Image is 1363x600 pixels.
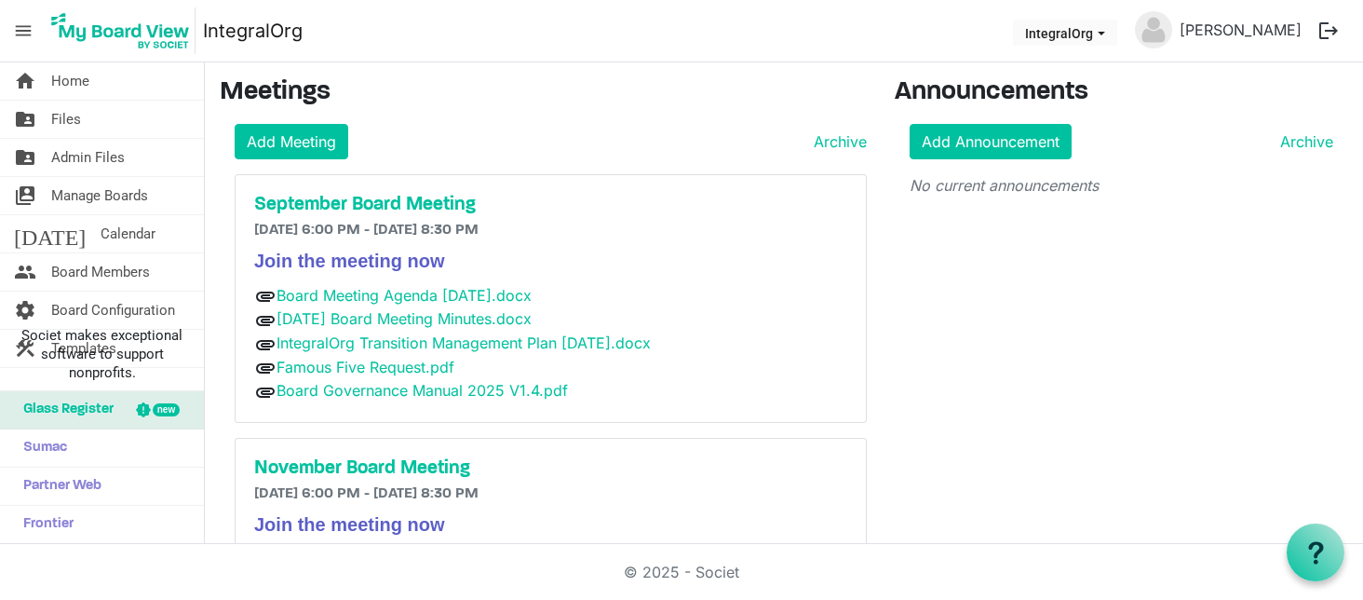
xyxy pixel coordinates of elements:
[14,215,86,252] span: [DATE]
[51,62,89,100] span: Home
[46,7,203,54] a: My Board View Logo
[220,77,867,109] h3: Meetings
[1013,20,1117,46] button: IntegralOrg dropdownbutton
[254,457,847,480] a: November Board Meeting
[46,7,196,54] img: My Board View Logo
[51,139,125,176] span: Admin Files
[1172,11,1309,48] a: [PERSON_NAME]
[203,12,303,49] a: IntegralOrg
[14,506,74,543] span: Frontier
[14,292,36,329] span: settings
[624,563,739,581] a: © 2025 - Societ
[806,130,867,153] a: Archive
[277,381,568,400] a: Board Governance Manual 2025 V1.4.pdf
[6,13,41,48] span: menu
[254,251,444,271] span: Join the meeting now
[14,468,101,505] span: Partner Web
[254,194,847,216] a: September Board Meeting
[254,518,444,534] a: Join the meeting now
[254,514,444,535] span: Join the meeting now
[51,253,150,291] span: Board Members
[254,381,277,403] span: attachment
[51,101,81,138] span: Files
[277,334,651,352] a: IntegralOrg Transition Management Plan [DATE].docx
[277,309,532,328] a: [DATE] Board Meeting Minutes.docx
[8,326,196,382] span: Societ makes exceptional software to support nonprofits.
[235,124,348,159] a: Add Meeting
[14,177,36,214] span: switch_account
[254,285,277,307] span: attachment
[254,222,847,239] h6: [DATE] 6:00 PM - [DATE] 8:30 PM
[254,357,277,379] span: attachment
[254,485,847,503] h6: [DATE] 6:00 PM - [DATE] 8:30 PM
[277,358,454,376] a: Famous Five Request.pdf
[1309,11,1348,50] button: logout
[895,77,1349,109] h3: Announcements
[51,292,175,329] span: Board Configuration
[51,177,148,214] span: Manage Boards
[254,334,277,356] span: attachment
[910,174,1334,197] p: No current announcements
[910,124,1072,159] a: Add Announcement
[14,253,36,291] span: people
[14,101,36,138] span: folder_shared
[14,139,36,176] span: folder_shared
[153,403,180,416] div: new
[254,254,444,270] a: Join the meeting now
[254,309,277,332] span: attachment
[14,430,67,467] span: Sumac
[14,62,36,100] span: home
[101,215,155,252] span: Calendar
[277,286,532,305] a: Board Meeting Agenda [DATE].docx
[1135,11,1172,48] img: no-profile-picture.svg
[14,391,114,429] span: Glass Register
[1273,130,1333,153] a: Archive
